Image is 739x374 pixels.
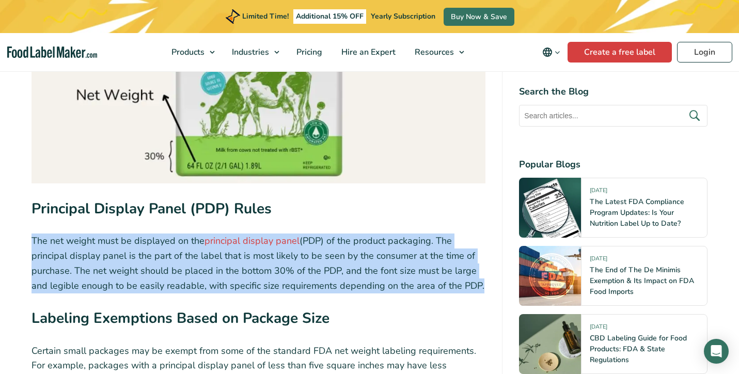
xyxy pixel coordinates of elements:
[677,42,732,63] a: Login
[338,46,397,58] span: Hire an Expert
[287,33,329,71] a: Pricing
[519,85,707,99] h4: Search the Blog
[519,158,707,172] h4: Popular Blogs
[205,235,300,247] a: principal display panel
[590,333,687,365] a: CBD Labeling Guide for Food Products: FDA & State Regulations
[32,199,272,219] strong: Principal Display Panel (PDP) Rules
[32,308,329,328] strong: Labeling Exemptions Based on Package Size
[223,33,285,71] a: Industries
[162,33,220,71] a: Products
[412,46,455,58] span: Resources
[229,46,270,58] span: Industries
[371,11,435,21] span: Yearly Subscription
[535,42,568,63] button: Change language
[293,46,323,58] span: Pricing
[590,265,694,297] a: The End of The De Minimis Exemption & Its Impact on FDA Food Imports
[519,105,707,127] input: Search articles...
[444,8,514,26] a: Buy Now & Save
[590,186,607,198] span: [DATE]
[704,339,729,364] div: Open Intercom Messenger
[568,42,672,63] a: Create a free label
[590,197,684,228] a: The Latest FDA Compliance Program Updates: Is Your Nutrition Label Up to Date?
[332,33,403,71] a: Hire an Expert
[32,233,486,293] p: The net weight must be displayed on the (PDP) of the product packaging. The principal display pan...
[590,255,607,267] span: [DATE]
[293,9,366,24] span: Additional 15% OFF
[168,46,206,58] span: Products
[7,46,97,58] a: Food Label Maker homepage
[590,323,607,335] span: [DATE]
[405,33,469,71] a: Resources
[242,11,289,21] span: Limited Time!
